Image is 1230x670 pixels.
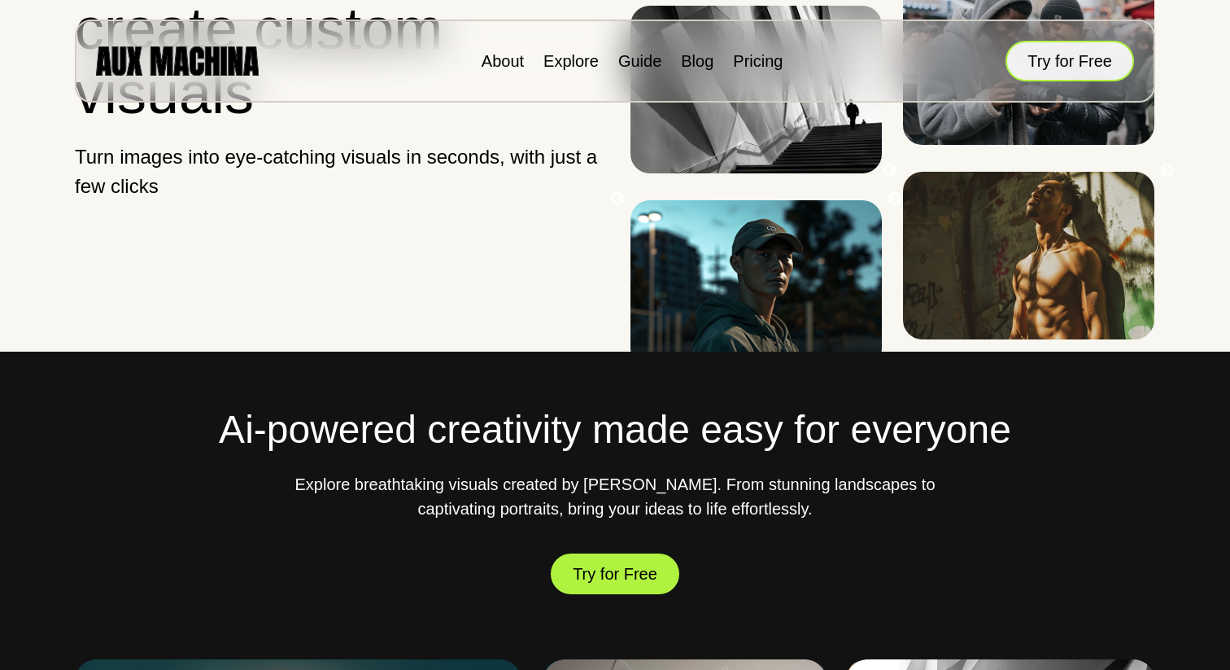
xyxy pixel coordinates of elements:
[630,200,882,368] img: Image
[1005,41,1134,81] button: Try for Free
[551,554,679,594] button: Try for Free
[630,6,882,173] img: Image
[1159,163,1175,179] button: Next
[903,172,1154,339] img: Image
[482,52,524,70] a: About
[75,401,1155,459] h2: Ai-powered creativity made easy for everyone
[290,472,940,521] p: Explore breathtaking visuals created by [PERSON_NAME]. From stunning landscapes to captivating po...
[733,52,783,70] a: Pricing
[75,142,601,201] p: Turn images into eye-catching visuals in seconds, with just a few clicks
[882,163,898,179] button: Previous
[887,191,903,208] button: Next
[96,46,259,75] img: AUX MACHINA
[609,191,626,208] button: Previous
[681,52,713,70] a: Blog
[543,52,599,70] a: Explore
[618,52,661,70] a: Guide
